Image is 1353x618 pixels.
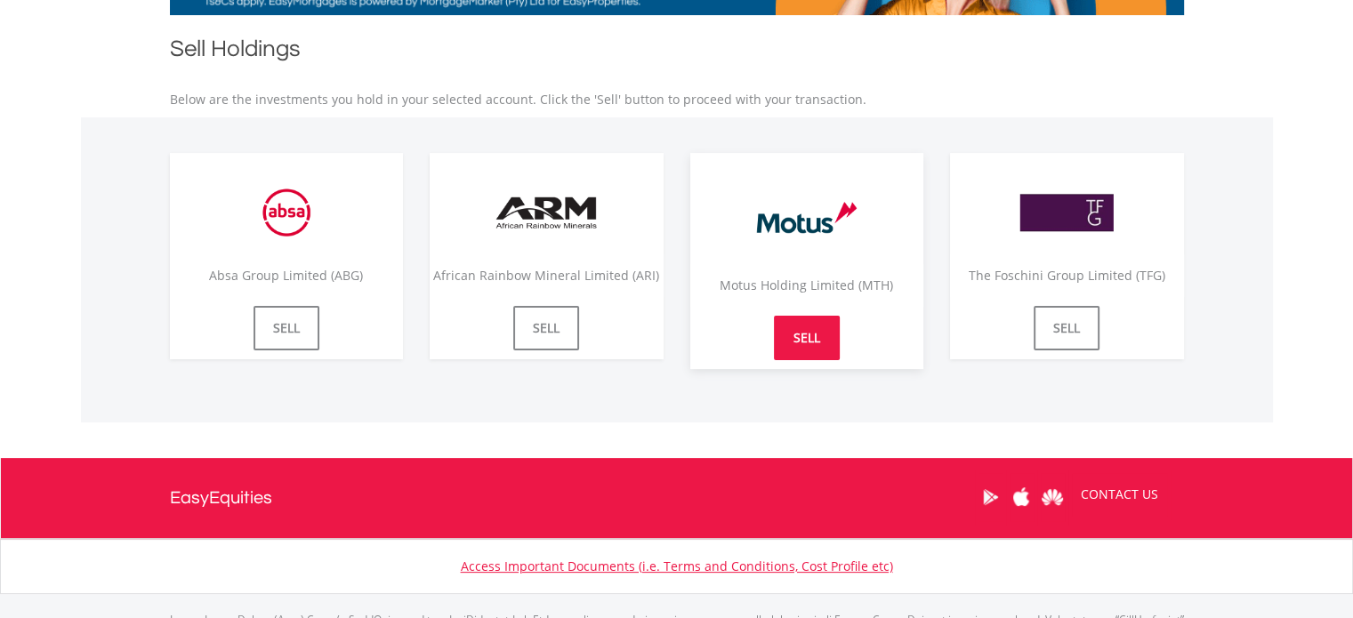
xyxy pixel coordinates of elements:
span: African Rainbow Mineral Limited (ARI) [433,267,659,284]
a: SELL [774,316,840,360]
img: EQU.ZA.MTH.png [740,171,874,264]
img: EQU.ZA.ARI.png [479,171,613,254]
span: The Foschini Group Limited (TFG) [969,267,1165,284]
a: Apple [1006,470,1037,525]
img: EQU.ZA.ABG.png [220,171,353,254]
a: SELL [254,306,319,350]
span: Absa Group Limited (ABG) [209,267,363,284]
a: Google Play [975,470,1006,525]
img: EQU.ZA.TFG.png [1000,171,1133,254]
a: Access Important Documents (i.e. Terms and Conditions, Cost Profile etc) [461,558,893,574]
p: Below are the investments you hold in your selected account. Click the 'Sell' button to proceed w... [170,91,1184,108]
span: Motus Holding Limited (MTH) [720,277,893,293]
a: SELL [1034,306,1099,350]
a: EasyEquities [170,458,272,538]
a: Huawei [1037,470,1068,525]
a: CONTACT US [1068,470,1171,519]
h1: Sell Holdings [170,33,1184,73]
a: SELL [513,306,579,350]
